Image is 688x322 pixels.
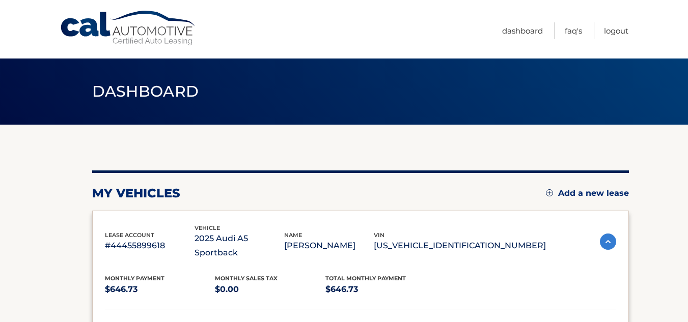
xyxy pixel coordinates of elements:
[105,275,164,282] span: Monthly Payment
[374,239,546,253] p: [US_VEHICLE_IDENTIFICATION_NUMBER]
[325,282,436,297] p: $646.73
[105,282,215,297] p: $646.73
[374,231,384,239] span: vin
[92,186,180,201] h2: my vehicles
[60,10,197,46] a: Cal Automotive
[546,188,629,198] a: Add a new lease
[92,82,199,101] span: Dashboard
[546,189,553,196] img: add.svg
[325,275,406,282] span: Total Monthly Payment
[105,231,154,239] span: lease account
[215,282,325,297] p: $0.00
[565,22,582,39] a: FAQ's
[215,275,278,282] span: Monthly sales Tax
[284,239,374,253] p: [PERSON_NAME]
[284,231,302,239] span: name
[600,233,616,250] img: accordion-active.svg
[105,239,195,253] p: #44455899618
[502,22,543,39] a: Dashboard
[195,224,220,231] span: vehicle
[604,22,628,39] a: Logout
[195,231,284,260] p: 2025 Audi A5 Sportback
